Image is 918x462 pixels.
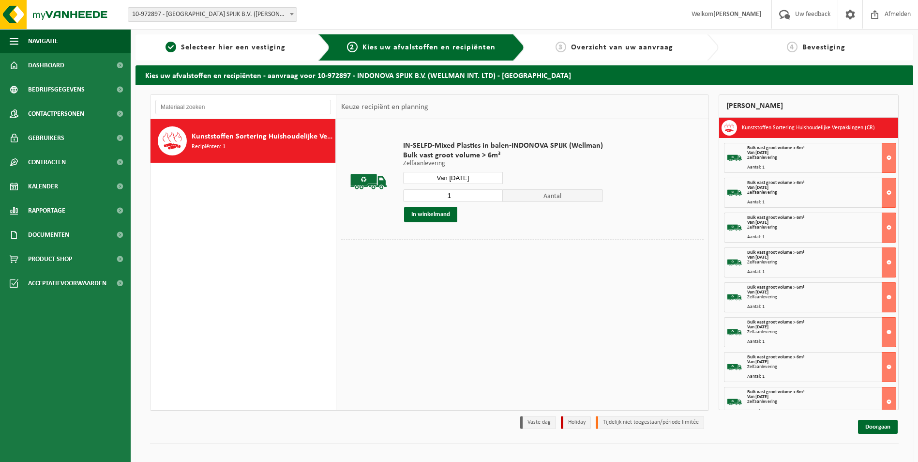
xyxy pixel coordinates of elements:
[747,145,804,151] span: Bulk vast groot volume > 6m³
[181,44,286,51] span: Selecteer hier een vestiging
[5,441,162,462] iframe: chat widget
[747,220,768,225] strong: Van [DATE]
[747,260,896,265] div: Zelfaanlevering
[336,95,433,119] div: Keuze recipiënt en planning
[747,389,804,395] span: Bulk vast groot volume > 6m³
[596,416,704,429] li: Tijdelijk niet toegestaan/période limitée
[713,11,762,18] strong: [PERSON_NAME]
[747,235,896,240] div: Aantal: 1
[742,120,875,136] h3: Kunststoffen Sortering Huishoudelijke Verpakkingen (CR)
[747,215,804,220] span: Bulk vast groot volume > 6m³
[403,141,603,151] span: IN-SELFD-Mixed Plastics in balen-INDONOVA SPIJK (Wellman)
[747,180,804,185] span: Bulk vast groot volume > 6m³
[347,42,358,52] span: 2
[787,42,798,52] span: 4
[403,172,503,184] input: Selecteer datum
[747,165,896,170] div: Aantal: 1
[719,94,899,118] div: [PERSON_NAME]
[747,394,768,400] strong: Van [DATE]
[28,247,72,271] span: Product Shop
[192,142,226,152] span: Recipiënten: 1
[747,250,804,255] span: Bulk vast groot volume > 6m³
[747,255,768,260] strong: Van [DATE]
[150,119,336,163] button: Kunststoffen Sortering Huishoudelijke Verpakkingen (CR) Recipiënten: 1
[747,200,896,205] div: Aantal: 1
[362,44,496,51] span: Kies uw afvalstoffen en recipiënten
[747,270,896,275] div: Aantal: 1
[858,420,898,434] a: Doorgaan
[28,53,64,77] span: Dashboard
[747,324,768,330] strong: Van [DATE]
[802,44,845,51] span: Bevestiging
[747,155,896,160] div: Zelfaanlevering
[747,330,896,335] div: Zelfaanlevering
[556,42,566,52] span: 3
[747,339,896,344] div: Aantal: 1
[503,189,603,202] span: Aantal
[128,8,297,21] span: 10-972897 - INDONOVA SPIJK B.V. (WELLMAN INT. LTD) - SPIJK
[747,225,896,230] div: Zelfaanlevering
[747,285,804,290] span: Bulk vast groot volume > 6m³
[28,199,65,223] span: Rapportage
[561,416,591,429] li: Holiday
[28,29,58,53] span: Navigatie
[747,320,804,325] span: Bulk vast groot volume > 6m³
[747,305,896,309] div: Aantal: 1
[747,295,896,300] div: Zelfaanlevering
[747,365,896,370] div: Zelfaanlevering
[28,150,66,174] span: Contracten
[747,354,804,360] span: Bulk vast groot volume > 6m³
[747,150,768,155] strong: Van [DATE]
[192,131,333,142] span: Kunststoffen Sortering Huishoudelijke Verpakkingen (CR)
[28,126,64,150] span: Gebruikers
[747,185,768,190] strong: Van [DATE]
[404,207,457,222] button: In winkelmand
[166,42,176,52] span: 1
[747,409,896,414] div: Aantal: 1
[155,100,331,114] input: Materiaal zoeken
[28,77,85,102] span: Bedrijfsgegevens
[140,42,311,53] a: 1Selecteer hier een vestiging
[28,223,69,247] span: Documenten
[747,359,768,365] strong: Van [DATE]
[403,151,603,160] span: Bulk vast groot volume > 6m³
[28,174,58,199] span: Kalender
[747,190,896,195] div: Zelfaanlevering
[747,374,896,379] div: Aantal: 1
[520,416,556,429] li: Vaste dag
[747,290,768,295] strong: Van [DATE]
[747,400,896,404] div: Zelfaanlevering
[28,102,84,126] span: Contactpersonen
[135,65,913,84] h2: Kies uw afvalstoffen en recipiënten - aanvraag voor 10-972897 - INDONOVA SPIJK B.V. (WELLMAN INT....
[28,271,106,295] span: Acceptatievoorwaarden
[571,44,673,51] span: Overzicht van uw aanvraag
[403,160,603,167] p: Zelfaanlevering
[128,7,297,22] span: 10-972897 - INDONOVA SPIJK B.V. (WELLMAN INT. LTD) - SPIJK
